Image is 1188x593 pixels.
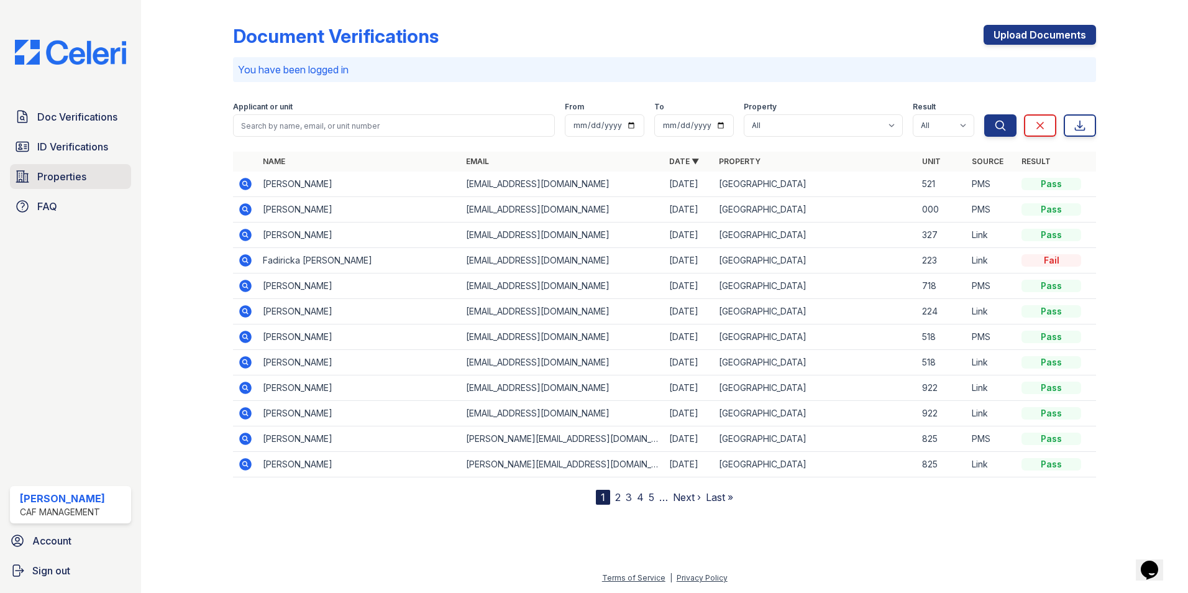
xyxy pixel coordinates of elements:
a: Property [719,157,761,166]
td: 922 [917,375,967,401]
td: [GEOGRAPHIC_DATA] [714,375,917,401]
a: 2 [615,491,621,503]
td: 327 [917,223,967,248]
a: Upload Documents [984,25,1096,45]
td: Link [967,248,1017,274]
td: [GEOGRAPHIC_DATA] [714,172,917,197]
td: [GEOGRAPHIC_DATA] [714,223,917,248]
a: ID Verifications [10,134,131,159]
td: PMS [967,172,1017,197]
td: [PERSON_NAME] [258,452,461,477]
td: 518 [917,324,967,350]
td: 718 [917,274,967,299]
a: FAQ [10,194,131,219]
td: Link [967,375,1017,401]
a: Unit [922,157,941,166]
td: [PERSON_NAME] [258,426,461,452]
td: 825 [917,452,967,477]
p: You have been logged in [238,62,1091,77]
td: [PERSON_NAME] [258,299,461,324]
a: Account [5,528,136,553]
td: [GEOGRAPHIC_DATA] [714,324,917,350]
a: Doc Verifications [10,104,131,129]
div: Pass [1021,458,1081,471]
a: 4 [637,491,644,503]
div: Pass [1021,229,1081,241]
td: Link [967,223,1017,248]
td: Link [967,452,1017,477]
span: Sign out [32,563,70,578]
span: ID Verifications [37,139,108,154]
td: [EMAIL_ADDRESS][DOMAIN_NAME] [461,197,664,223]
td: PMS [967,324,1017,350]
td: [GEOGRAPHIC_DATA] [714,299,917,324]
a: Properties [10,164,131,189]
td: [DATE] [664,324,714,350]
div: Pass [1021,407,1081,420]
span: Doc Verifications [37,109,117,124]
td: [DATE] [664,426,714,452]
td: Fadiricka [PERSON_NAME] [258,248,461,274]
td: [DATE] [664,172,714,197]
div: CAF Management [20,506,105,518]
div: Document Verifications [233,25,439,47]
td: [GEOGRAPHIC_DATA] [714,426,917,452]
a: 3 [626,491,632,503]
td: [DATE] [664,350,714,375]
td: PMS [967,426,1017,452]
div: Pass [1021,331,1081,343]
td: [DATE] [664,197,714,223]
div: Pass [1021,433,1081,445]
div: 1 [596,490,610,505]
a: Last » [706,491,733,503]
label: From [565,102,584,112]
div: Pass [1021,382,1081,394]
a: Privacy Policy [677,573,728,582]
td: [PERSON_NAME] [258,172,461,197]
label: To [654,102,664,112]
span: Account [32,533,71,548]
td: [EMAIL_ADDRESS][DOMAIN_NAME] [461,299,664,324]
td: [EMAIL_ADDRESS][DOMAIN_NAME] [461,375,664,401]
td: [DATE] [664,452,714,477]
a: Sign out [5,558,136,583]
div: Pass [1021,356,1081,369]
td: [PERSON_NAME] [258,375,461,401]
td: 518 [917,350,967,375]
span: FAQ [37,199,57,214]
td: [DATE] [664,299,714,324]
td: [GEOGRAPHIC_DATA] [714,197,917,223]
img: CE_Logo_Blue-a8612792a0a2168367f1c8372b55b34899dd931a85d93a1a3d3e32e68fde9ad4.png [5,40,136,65]
td: [EMAIL_ADDRESS][DOMAIN_NAME] [461,223,664,248]
td: [PERSON_NAME] [258,324,461,350]
td: [GEOGRAPHIC_DATA] [714,248,917,274]
td: Link [967,299,1017,324]
div: Pass [1021,178,1081,190]
td: [GEOGRAPHIC_DATA] [714,401,917,426]
a: Next › [673,491,701,503]
td: [DATE] [664,274,714,299]
td: [PERSON_NAME][EMAIL_ADDRESS][DOMAIN_NAME] [461,452,664,477]
td: [PERSON_NAME] [258,274,461,299]
label: Applicant or unit [233,102,293,112]
input: Search by name, email, or unit number [233,114,555,137]
div: | [670,573,672,582]
td: [EMAIL_ADDRESS][DOMAIN_NAME] [461,324,664,350]
span: Properties [37,169,86,184]
td: [PERSON_NAME] [258,197,461,223]
td: [EMAIL_ADDRESS][DOMAIN_NAME] [461,274,664,299]
td: 223 [917,248,967,274]
td: [EMAIL_ADDRESS][DOMAIN_NAME] [461,401,664,426]
div: [PERSON_NAME] [20,491,105,506]
label: Property [744,102,777,112]
a: Source [972,157,1003,166]
div: Pass [1021,203,1081,216]
a: Name [263,157,285,166]
iframe: chat widget [1136,543,1176,581]
td: [DATE] [664,223,714,248]
td: 521 [917,172,967,197]
a: Result [1021,157,1051,166]
td: 825 [917,426,967,452]
td: 000 [917,197,967,223]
